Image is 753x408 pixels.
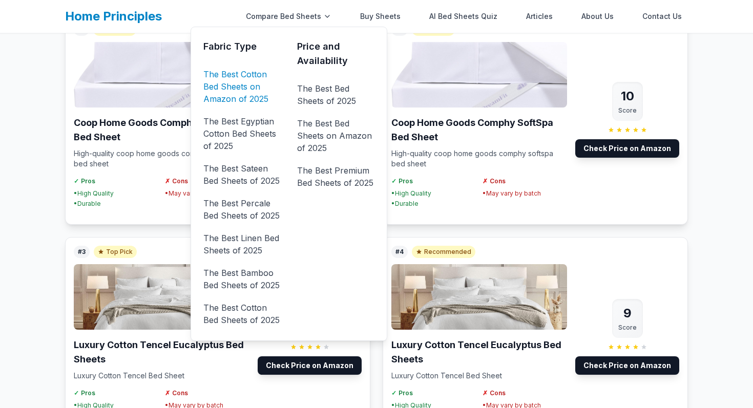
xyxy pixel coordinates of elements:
h3: Luxury Cotton Tencel Eucalyptus Bed Sheets [74,338,249,367]
a: Contact Us [636,6,688,27]
a: AI Bed Sheets Quiz [423,6,504,27]
div: 9 [618,305,637,321]
span: #4 [391,246,408,258]
a: About Us [575,6,620,27]
h4: Pros [74,389,159,397]
li: • High Quality [391,189,476,198]
a: The Best Percale Bed Sheets of 2025 [203,195,281,224]
a: The Best Egyptian Cotton Bed Sheets of 2025 [203,113,281,154]
a: The Best Sateen Bed Sheets of 2025 [203,160,281,189]
a: Check Price on Amazon [575,356,679,375]
h4: Pros [391,177,476,185]
h3: Coop Home Goods Comphy SoftSpa Bed Sheet [391,116,567,144]
a: The Best Bed Sheets of 2025 [297,80,374,109]
span: Top Pick [94,246,137,258]
li: • May vary by batch [165,189,250,198]
div: Score [618,106,637,115]
span: ✗ [483,177,488,185]
h3: Luxury Cotton Tencel Eucalyptus Bed Sheets [391,338,567,367]
span: ✓ [74,177,79,185]
li: • Durable [391,200,476,208]
img: Luxury Cotton Tencel Eucalyptus Bed Sheets [74,264,249,330]
a: Home Principles [65,9,162,24]
a: The Best Cotton Bed Sheets on Amazon of 2025 [203,66,281,107]
h4: Cons [483,177,568,185]
p: Luxury Cotton Tencel Bed Sheet [74,371,249,381]
a: The Best Cotton Bed Sheets of 2025 [203,299,281,328]
a: The Best Bed Sheets on Amazon of 2025 [297,115,374,156]
h4: Cons [165,177,250,185]
li: • May vary by batch [483,189,568,198]
span: #3 [74,246,90,258]
h4: Pros [74,177,159,185]
p: High-quality coop home goods comphy softspa bed sheet [74,148,249,169]
img: Coop Home Goods Comphy SoftSpa Bed Sheet [391,42,567,108]
li: • Durable [74,200,159,208]
span: ✓ [391,389,396,397]
h3: Coop Home Goods Comphy SoftSpa Bed Sheet [74,116,249,144]
span: ✗ [165,389,170,397]
img: Luxury Cotton Tencel Eucalyptus Bed Sheets [391,264,567,330]
div: 10 [618,88,637,104]
p: High-quality coop home goods comphy softspa bed sheet [391,148,567,169]
a: Buy Sheets [354,6,407,27]
a: The Best Linen Bed Sheets of 2025 [203,230,281,259]
h4: Cons [165,389,250,397]
span: Recommended [412,246,475,258]
li: • High Quality [74,189,159,198]
span: ✗ [165,177,170,185]
p: Luxury Cotton Tencel Bed Sheet [391,371,567,381]
a: Articles [520,6,559,27]
img: Coop Home Goods Comphy SoftSpa Bed Sheet [74,42,249,108]
h4: Cons [483,389,568,397]
span: ✓ [74,389,79,397]
div: Compare Bed Sheets [240,6,338,27]
span: ✓ [391,177,396,185]
div: Score [618,324,637,332]
h3: Fabric Type [203,39,281,54]
a: Check Price on Amazon [258,356,362,375]
a: Check Price on Amazon [575,139,679,158]
a: The Best Premium Bed Sheets of 2025 [297,162,374,191]
h4: Pros [391,389,476,397]
a: The Best Bamboo Bed Sheets of 2025 [203,265,281,293]
span: ✗ [483,389,488,397]
h3: Price and Availability [297,39,374,68]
